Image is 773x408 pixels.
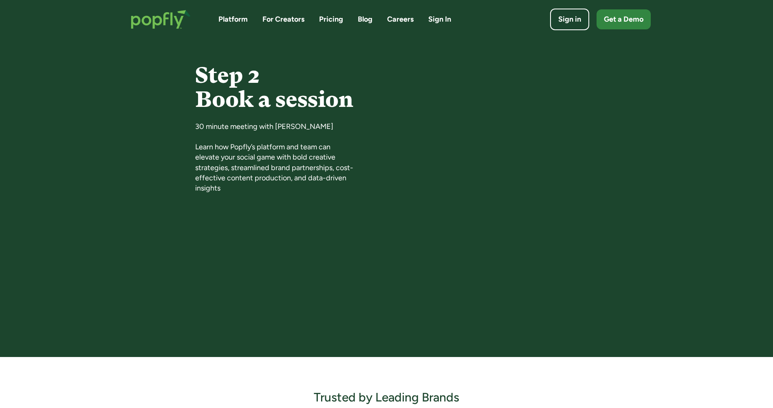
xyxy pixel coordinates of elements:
a: home [123,2,199,37]
iframe: Select a Date & Time - Calendly [416,55,546,341]
a: For Creators [262,14,304,24]
a: Blog [358,14,372,24]
a: Sign in [550,9,589,30]
a: Get a Demo [597,9,651,29]
a: Careers [387,14,414,24]
h3: Trusted by Leading Brands [314,390,459,405]
h1: Step 2 Book a session [195,63,356,112]
a: Platform [218,14,248,24]
a: Pricing [319,14,343,24]
div: 30 minute meeting with [PERSON_NAME] Learn how Popfly’s platform and team can elevate your social... [195,122,356,193]
div: Sign in [558,14,581,24]
a: Sign In [428,14,451,24]
div: Get a Demo [604,14,643,24]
